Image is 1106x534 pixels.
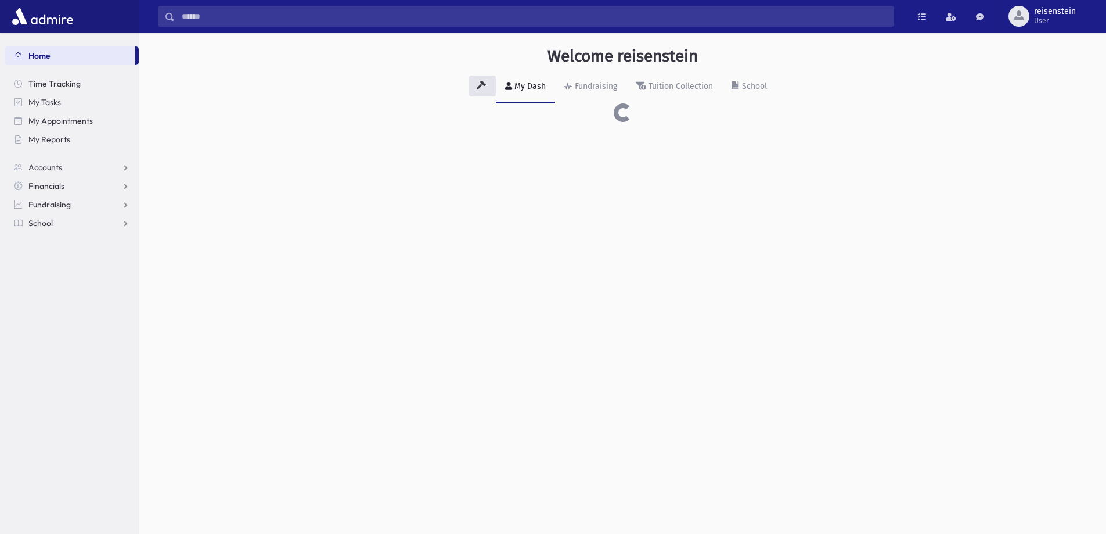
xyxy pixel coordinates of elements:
a: School [722,71,776,103]
h3: Welcome reisenstein [547,46,698,66]
span: Home [28,51,51,61]
span: Time Tracking [28,78,81,89]
a: My Reports [5,130,139,149]
span: User [1034,16,1076,26]
div: My Dash [512,81,546,91]
a: School [5,214,139,232]
a: Fundraising [555,71,626,103]
a: Time Tracking [5,74,139,93]
div: Tuition Collection [646,81,713,91]
span: My Reports [28,134,70,145]
a: Accounts [5,158,139,177]
a: Financials [5,177,139,195]
div: School [740,81,767,91]
img: AdmirePro [9,5,76,28]
span: School [28,218,53,228]
a: Home [5,46,135,65]
span: Fundraising [28,199,71,210]
input: Search [175,6,894,27]
span: Accounts [28,162,62,173]
span: Financials [28,181,64,191]
a: Fundraising [5,195,139,214]
a: My Appointments [5,112,139,130]
a: My Dash [496,71,555,103]
a: Tuition Collection [626,71,722,103]
span: My Appointments [28,116,93,126]
div: Fundraising [572,81,617,91]
a: My Tasks [5,93,139,112]
span: reisenstein [1034,7,1076,16]
span: My Tasks [28,97,61,107]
